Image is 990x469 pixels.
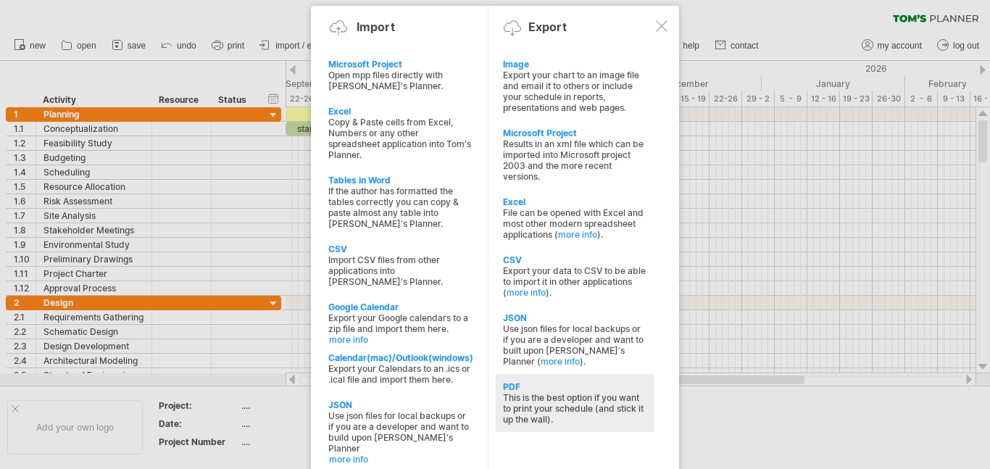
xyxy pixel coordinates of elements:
div: PDF [503,381,646,392]
a: more info [541,356,580,367]
div: This is the best option if you want to print your schedule (and stick it up the wall). [503,392,646,425]
a: more info [329,334,473,345]
div: Tables in Word [328,175,472,186]
div: If the author has formatted the tables correctly you can copy & paste almost any table into [PERS... [328,186,472,229]
div: Copy & Paste cells from Excel, Numbers or any other spreadsheet application into Tom's Planner. [328,117,472,160]
div: Microsoft Project [503,128,646,138]
a: more info [329,454,473,465]
div: CSV [503,254,646,265]
div: Export your chart to an image file and email it to others or include your schedule in reports, pr... [503,70,646,113]
a: more info [558,229,597,240]
div: Use json files for local backups or if you are a developer and want to built upon [PERSON_NAME]'s... [503,323,646,367]
div: File can be opened with Excel and most other modern spreadsheet applications ( ). [503,207,646,240]
div: Excel [503,196,646,207]
a: more info [507,287,546,298]
div: Export your data to CSV to be able to import it in other applications ( ). [503,265,646,298]
div: Image [503,59,646,70]
div: Results in an xml file which can be imported into Microsoft project 2003 and the more recent vers... [503,138,646,182]
div: Excel [328,106,472,117]
div: Import [357,20,395,34]
div: Export [528,20,567,34]
div: JSON [503,312,646,323]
